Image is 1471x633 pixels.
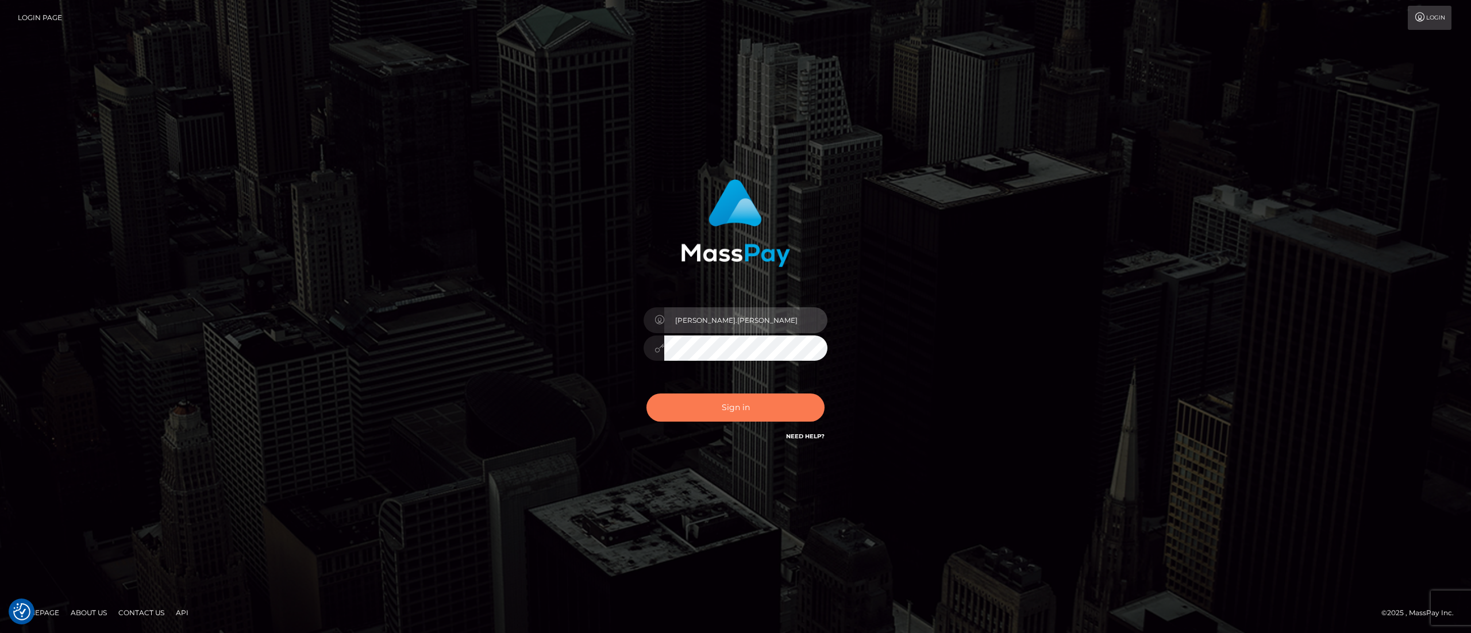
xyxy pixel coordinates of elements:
a: Homepage [13,604,64,622]
img: Revisit consent button [13,603,30,620]
a: Login [1408,6,1451,30]
img: MassPay Login [681,179,790,267]
a: API [171,604,193,622]
a: Need Help? [786,433,825,440]
div: © 2025 , MassPay Inc. [1381,607,1462,619]
a: Login Page [18,6,62,30]
button: Consent Preferences [13,603,30,620]
a: About Us [66,604,111,622]
input: Username... [664,307,827,333]
a: Contact Us [114,604,169,622]
button: Sign in [646,393,825,422]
